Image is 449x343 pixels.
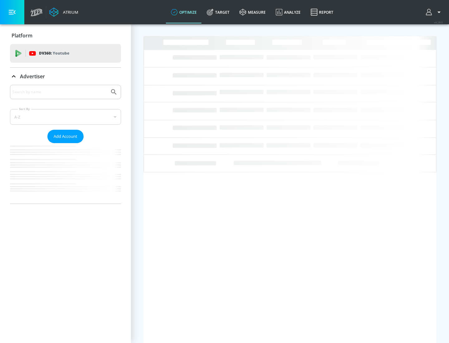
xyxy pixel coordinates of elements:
div: Advertiser [10,85,121,204]
a: optimize [166,1,202,23]
div: Platform [10,27,121,44]
p: DV360: [39,50,69,57]
p: Advertiser [20,73,45,80]
span: v 4.28.0 [434,21,443,24]
label: Sort By [18,107,31,111]
a: Atrium [49,7,78,17]
div: Advertiser [10,68,121,85]
a: Analyze [271,1,306,23]
nav: list of Advertiser [10,143,121,204]
a: measure [234,1,271,23]
a: Target [202,1,234,23]
div: DV360: Youtube [10,44,121,63]
span: Add Account [54,133,77,140]
div: Atrium [60,9,78,15]
button: Add Account [47,130,84,143]
p: Youtube [53,50,69,56]
input: Search by name [12,88,107,96]
a: Report [306,1,338,23]
p: Platform [12,32,32,39]
div: A-Z [10,109,121,125]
